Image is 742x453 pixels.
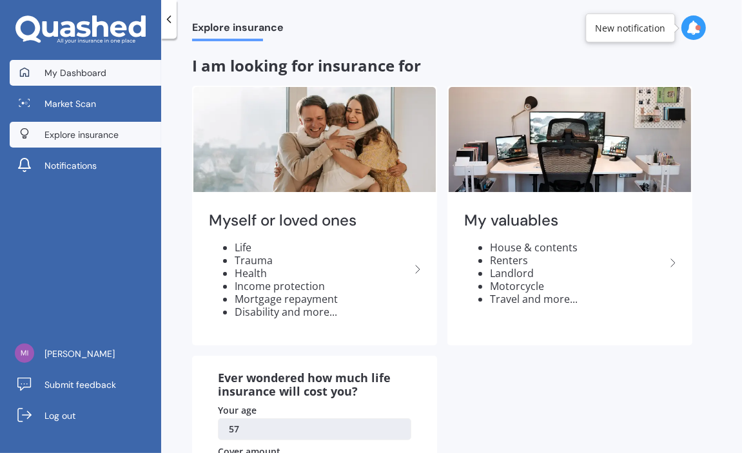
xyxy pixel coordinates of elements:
a: Notifications [10,153,161,178]
span: Explore insurance [192,21,284,39]
li: Health [235,267,410,280]
h2: My valuables [464,211,665,231]
h2: Myself or loved ones [209,211,410,231]
div: Ever wondered how much life insurance will cost you? [218,371,411,399]
span: Market Scan [44,97,96,110]
span: Log out [44,409,75,422]
span: Submit feedback [44,378,116,391]
span: I am looking for insurance for [192,55,421,76]
a: Market Scan [10,91,161,117]
span: [PERSON_NAME] [44,347,115,360]
a: [PERSON_NAME] [10,341,161,367]
a: Submit feedback [10,372,161,398]
a: Log out [10,403,161,429]
div: New notification [595,21,665,34]
li: Renters [490,254,665,267]
li: Disability and more... [235,305,410,318]
li: Mortgage repayment [235,293,410,305]
span: Notifications [44,159,97,172]
img: Myself or loved ones [193,87,436,192]
a: 57 [218,418,411,440]
span: Explore insurance [44,128,119,141]
span: My Dashboard [44,66,106,79]
li: Trauma [235,254,410,267]
div: Your age [218,404,411,417]
li: Travel and more... [490,293,665,305]
li: House & contents [490,241,665,254]
img: 651547e58263e16747eeae37eeba3fa6 [15,343,34,363]
li: Income protection [235,280,410,293]
img: My valuables [449,87,691,192]
a: My Dashboard [10,60,161,86]
li: Motorcycle [490,280,665,293]
a: Explore insurance [10,122,161,148]
li: Life [235,241,410,254]
li: Landlord [490,267,665,280]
